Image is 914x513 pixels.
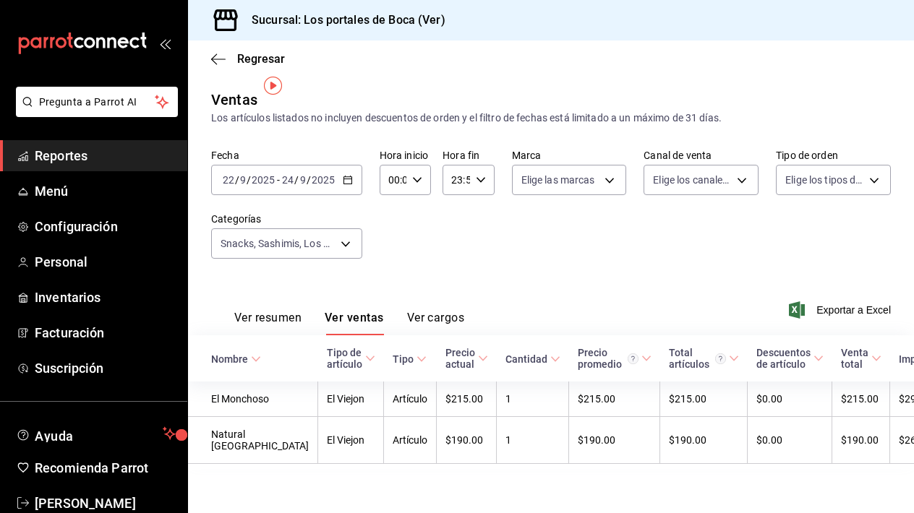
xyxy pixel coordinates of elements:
button: Ver cargos [407,311,465,335]
span: Elige los canales de venta [653,173,732,187]
svg: Precio promedio = Total artículos / cantidad [628,353,638,364]
td: $0.00 [748,417,832,464]
div: navigation tabs [234,311,464,335]
div: Descuentos de artículo [756,347,811,370]
span: Recomienda Parrot [35,458,176,478]
div: Precio promedio [578,347,638,370]
input: ---- [251,174,276,186]
td: $190.00 [832,417,890,464]
div: Venta total [841,347,868,370]
label: Hora fin [443,150,494,160]
span: Precio promedio [578,347,652,370]
span: Tipo [393,353,427,365]
label: Fecha [211,150,362,160]
button: Exportar a Excel [792,301,891,319]
div: Los artículos listados no incluyen descuentos de orden y el filtro de fechas está limitado a un m... [211,111,891,126]
span: Elige los tipos de orden [785,173,864,187]
input: -- [299,174,307,186]
td: $190.00 [569,417,660,464]
span: Reportes [35,146,176,165]
td: $215.00 [569,381,660,417]
span: Nombre [211,353,261,365]
td: 1 [497,417,569,464]
button: Pregunta a Parrot AI [16,87,178,117]
div: Cantidad [505,353,547,365]
td: 1 [497,381,569,417]
input: -- [222,174,235,186]
span: [PERSON_NAME] [35,493,176,513]
span: Cantidad [505,353,560,365]
div: Ventas [211,89,257,111]
label: Canal de venta [644,150,759,160]
div: Nombre [211,353,248,365]
td: $215.00 [832,381,890,417]
h3: Sucursal: Los portales de Boca (Ver) [240,12,445,29]
input: -- [281,174,294,186]
button: open_drawer_menu [159,38,171,49]
span: Descuentos de artículo [756,347,824,370]
span: Elige las marcas [521,173,595,187]
td: El Viejon [318,381,384,417]
label: Categorías [211,214,362,224]
td: $215.00 [660,381,748,417]
label: Hora inicio [380,150,431,160]
span: Personal [35,252,176,272]
span: Regresar [237,52,285,66]
img: Tooltip marker [264,77,282,95]
button: Ver ventas [325,311,384,335]
a: Pregunta a Parrot AI [10,105,178,120]
span: Venta total [841,347,881,370]
label: Marca [512,150,627,160]
div: Tipo de artículo [327,347,362,370]
span: Suscripción [35,358,176,378]
td: Artículo [384,381,437,417]
div: Tipo [393,353,414,365]
span: Tipo de artículo [327,347,375,370]
span: Inventarios [35,288,176,307]
td: $0.00 [748,381,832,417]
span: / [294,174,299,186]
td: $190.00 [660,417,748,464]
span: - [277,174,280,186]
span: / [235,174,239,186]
td: Natural [GEOGRAPHIC_DATA] [188,417,318,464]
span: Ayuda [35,425,157,442]
span: / [307,174,311,186]
td: $190.00 [437,417,497,464]
td: El Viejon [318,417,384,464]
span: Menú [35,181,176,201]
span: Precio actual [445,347,488,370]
svg: El total artículos considera cambios de precios en los artículos así como costos adicionales por ... [715,353,726,364]
div: Precio actual [445,347,475,370]
span: Facturación [35,323,176,342]
span: Snacks, Sashimis, Los Camarones, Los Horneados, Gratinados, Los Naturales [221,236,336,251]
span: Configuración [35,217,176,236]
td: Artículo [384,417,437,464]
input: -- [239,174,247,186]
div: Total artículos [669,347,726,370]
label: Tipo de orden [776,150,891,160]
td: El Monchoso [188,381,318,417]
input: ---- [311,174,336,186]
td: $215.00 [437,381,497,417]
button: Ver resumen [234,311,302,335]
span: / [247,174,251,186]
span: Pregunta a Parrot AI [39,95,155,110]
button: Regresar [211,52,285,66]
span: Total artículos [669,347,739,370]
